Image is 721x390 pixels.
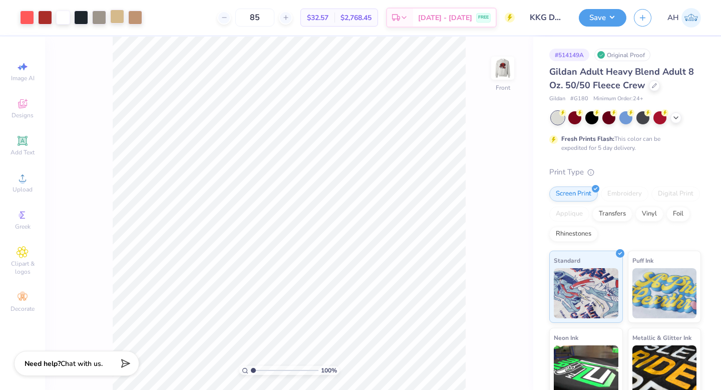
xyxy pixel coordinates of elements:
[554,255,580,266] span: Standard
[632,268,697,318] img: Puff Ink
[681,8,701,28] img: Abby Horton
[554,268,618,318] img: Standard
[493,58,513,78] img: Front
[635,207,663,222] div: Vinyl
[549,227,598,242] div: Rhinestones
[579,9,626,27] button: Save
[570,95,588,103] span: # G180
[593,95,643,103] span: Minimum Order: 24 +
[549,66,694,91] span: Gildan Adult Heavy Blend Adult 8 Oz. 50/50 Fleece Crew
[651,186,700,202] div: Digital Print
[667,8,701,28] a: AH
[549,95,565,103] span: Gildan
[496,83,510,92] div: Front
[594,49,650,61] div: Original Proof
[321,366,337,375] span: 100 %
[15,223,31,231] span: Greek
[307,13,328,23] span: $32.57
[549,207,589,222] div: Applique
[478,14,489,21] span: FREE
[549,49,589,61] div: # 514149A
[561,135,614,143] strong: Fresh Prints Flash:
[11,74,35,82] span: Image AI
[13,185,33,193] span: Upload
[632,332,691,343] span: Metallic & Glitter Ink
[554,332,578,343] span: Neon Ink
[418,13,472,23] span: [DATE] - [DATE]
[235,9,274,27] input: – –
[632,255,653,266] span: Puff Ink
[11,148,35,156] span: Add Text
[601,186,648,202] div: Embroidery
[25,359,61,368] strong: Need help?
[549,166,701,178] div: Print Type
[61,359,103,368] span: Chat with us.
[666,207,690,222] div: Foil
[561,134,684,152] div: This color can be expedited for 5 day delivery.
[11,305,35,313] span: Decorate
[667,12,679,24] span: AH
[5,260,40,276] span: Clipart & logos
[12,111,34,119] span: Designs
[549,186,598,202] div: Screen Print
[340,13,372,23] span: $2,768.45
[522,8,571,28] input: Untitled Design
[592,207,632,222] div: Transfers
